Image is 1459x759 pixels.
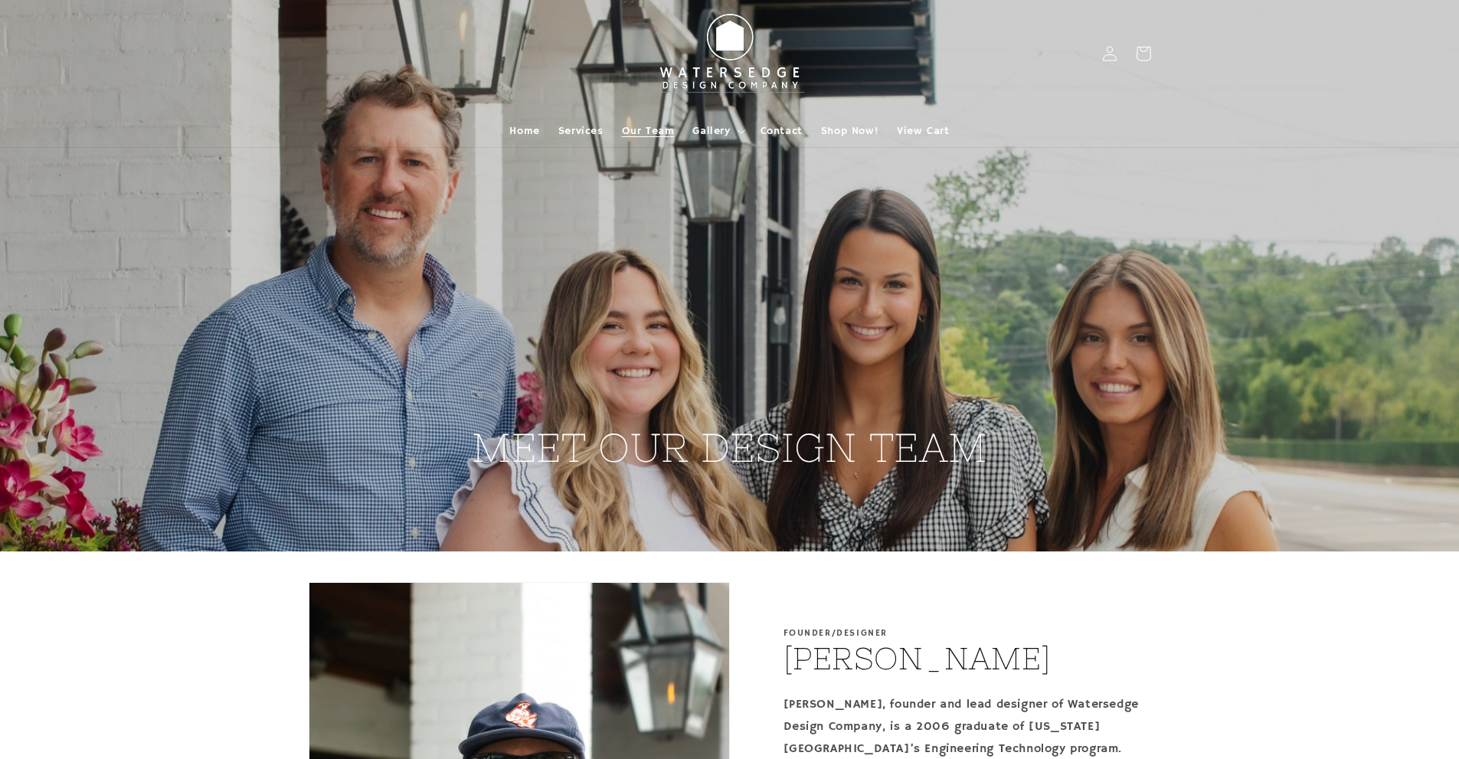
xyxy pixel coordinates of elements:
a: Shop Now! [812,115,888,147]
h2: [PERSON_NAME] [783,639,1052,679]
span: View Cart [897,124,949,138]
p: Founder/Designer [783,628,888,639]
span: Our Team [622,124,675,138]
a: Our Team [613,115,684,147]
a: View Cart [888,115,958,147]
a: Services [549,115,613,147]
a: Contact [751,115,812,147]
a: Home [500,115,548,147]
h2: MEET OUR DESIGN TEAM [472,77,988,474]
span: Shop Now! [821,124,878,138]
span: Services [558,124,604,138]
span: Home [509,124,539,138]
img: Watersedge Design Co [646,6,814,101]
span: Gallery [692,124,730,138]
summary: Gallery [683,115,751,147]
span: Contact [761,124,803,138]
